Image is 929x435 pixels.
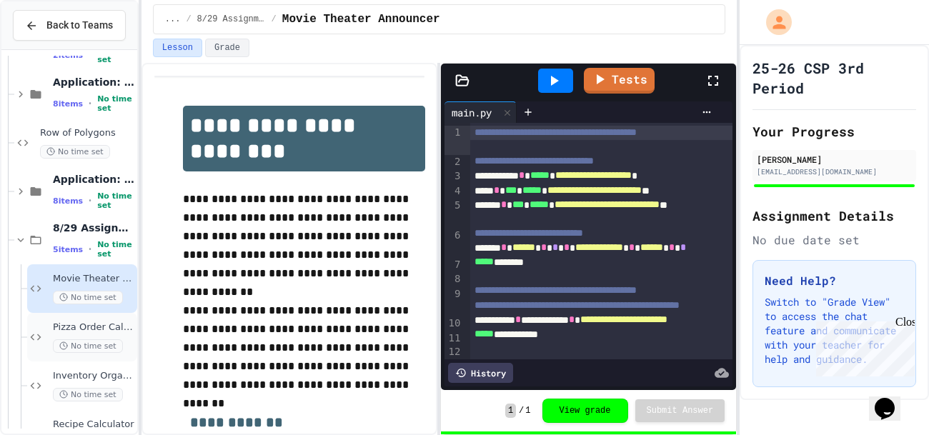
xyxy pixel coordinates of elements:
a: Tests [584,68,655,94]
span: No time set [97,94,134,113]
div: Chat with us now!Close [6,6,99,91]
div: 11 [444,331,462,346]
h2: Your Progress [752,121,916,141]
span: / [272,14,277,25]
span: 8 items [53,99,83,109]
span: Recipe Calculator [53,419,134,431]
span: • [89,49,91,61]
span: • [89,244,91,255]
span: Movie Theater Announcer [282,11,440,28]
h2: Assignment Details [752,206,916,226]
button: Grade [205,39,249,57]
div: 5 [444,199,462,228]
button: Submit Answer [635,399,725,422]
span: No time set [53,388,123,401]
span: 8/29 Assignments [53,221,134,234]
iframe: chat widget [869,378,915,421]
span: 5 items [53,245,83,254]
div: 2 [444,155,462,169]
div: [EMAIL_ADDRESS][DOMAIN_NAME] [757,166,912,177]
div: main.py [444,101,517,123]
span: Submit Answer [647,405,714,416]
button: Lesson [153,39,202,57]
div: 4 [444,184,462,199]
div: 1 [444,126,462,155]
span: No time set [40,145,110,159]
div: 10 [444,316,462,331]
span: 1 [525,405,530,416]
div: [PERSON_NAME] [757,153,912,166]
div: 3 [444,169,462,184]
div: main.py [444,105,499,120]
span: • [89,98,91,109]
div: 9 [444,287,462,316]
div: No due date set [752,231,916,249]
div: 12 [444,345,462,374]
div: 6 [444,229,462,258]
div: History [448,363,513,383]
span: No time set [53,339,123,353]
span: ... [165,14,181,25]
span: / [519,405,524,416]
div: 8 [444,272,462,287]
span: Back to Teams [46,18,113,33]
span: 8/29 Assignments [197,14,266,25]
span: Inventory Organizer [53,370,134,382]
span: No time set [97,191,134,210]
span: Application: Strings, Inputs, Math [53,173,134,186]
div: 7 [444,258,462,272]
span: No time set [53,291,123,304]
span: Application: Variables/Print [53,76,134,89]
p: Switch to "Grade View" to access the chat feature and communicate with your teacher for help and ... [765,295,904,366]
span: No time set [97,240,134,259]
span: 2 items [53,51,83,60]
span: / [186,14,191,25]
span: Row of Polygons [40,127,134,139]
button: View grade [542,399,628,423]
span: • [89,195,91,206]
button: Back to Teams [13,10,126,41]
h3: Need Help? [765,272,904,289]
span: 8 items [53,196,83,206]
span: Pizza Order Calculator [53,321,134,334]
span: No time set [97,46,134,64]
span: 1 [505,404,516,418]
h1: 25-26 CSP 3rd Period [752,58,916,98]
iframe: chat widget [810,316,915,376]
span: Movie Theater Announcer [53,273,134,285]
div: My Account [751,6,795,39]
